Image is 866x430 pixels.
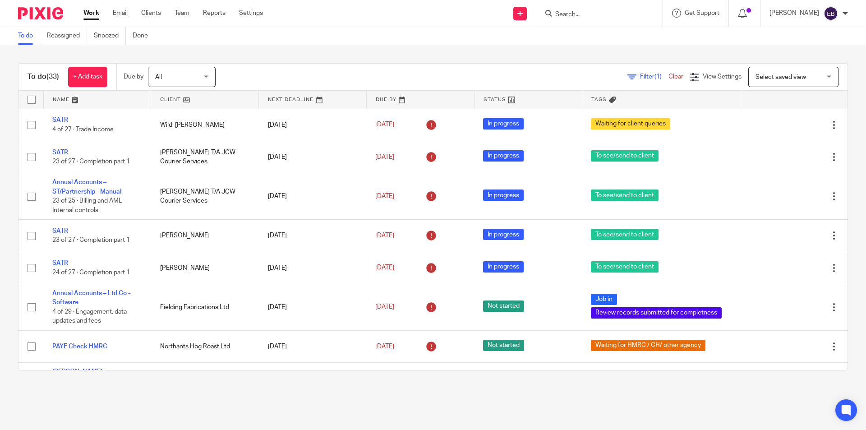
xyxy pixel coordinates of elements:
span: View Settings [703,74,742,80]
a: Settings [239,9,263,18]
a: Team [175,9,189,18]
a: SATR [52,117,68,123]
span: Review records submitted for completness [591,307,722,319]
td: [DATE] [259,330,367,362]
td: [DATE] [259,109,367,141]
span: 23 of 25 · Billing and AML - Internal controls [52,198,126,213]
span: To see/send to client [591,261,659,273]
span: To see/send to client [591,229,659,240]
span: In progress [483,118,524,129]
a: Annual Accounts – ST/Partnership - Manual [52,179,121,194]
span: Job in [591,294,617,305]
td: [DATE] [259,252,367,284]
a: SATR [52,228,68,234]
a: PAYE Check HMRC [52,343,107,350]
span: [DATE] [375,122,394,128]
td: Northants Hog Roast Ltd [151,330,259,362]
span: 4 of 27 · Trade Income [52,126,114,133]
a: To do [18,27,40,45]
h1: To do [28,72,59,82]
p: [PERSON_NAME] [769,9,819,18]
img: Pixie [18,7,63,19]
span: Filter [640,74,668,80]
td: [PERSON_NAME] [151,252,259,284]
span: All [155,74,162,80]
span: (33) [46,73,59,80]
span: 23 of 27 · Completion part 1 [52,237,130,243]
a: + Add task [68,67,107,87]
span: In progress [483,261,524,273]
span: [DATE] [375,265,394,271]
td: [PERSON_NAME] [151,220,259,252]
td: Fielding Fabrications Ltd [151,284,259,330]
td: [PERSON_NAME] Vets Limited [151,363,259,400]
span: Waiting for HMRC / CH/ other agency [591,340,705,351]
span: [DATE] [375,304,394,310]
p: Due by [124,72,143,81]
a: Reassigned [47,27,87,45]
a: Clear [668,74,683,80]
span: In progress [483,229,524,240]
td: [PERSON_NAME] T/A JCW Courier Services [151,173,259,220]
span: [DATE] [375,193,394,199]
span: [DATE] [375,154,394,160]
span: To see/send to client [591,150,659,162]
span: 24 of 27 · Completion part 1 [52,269,130,276]
td: [DATE] [259,220,367,252]
span: Select saved view [755,74,806,80]
a: Reports [203,9,226,18]
span: In progress [483,150,524,162]
a: SATR [52,149,68,156]
span: Waiting for client queries [591,118,670,129]
td: [PERSON_NAME] T/A JCW Courier Services [151,141,259,173]
td: [DATE] [259,141,367,173]
a: Clients [141,9,161,18]
span: Get Support [685,10,719,16]
span: Tags [591,97,607,102]
td: [DATE] [259,173,367,220]
span: To see/send to client [591,190,659,201]
span: 4 of 29 · Engagement, data updates and fees [52,309,127,324]
span: [DATE] [375,343,394,350]
span: [DATE] [375,232,394,239]
a: Snoozed [94,27,126,45]
span: (1) [654,74,662,80]
a: Work [83,9,99,18]
td: [DATE] [259,284,367,330]
span: Not started [483,301,524,312]
span: 23 of 27 · Completion part 1 [52,158,130,165]
img: svg%3E [824,6,838,21]
a: [PERSON_NAME] Management Accounts [52,369,120,384]
input: Search [554,11,636,19]
a: SATR [52,260,68,266]
a: Email [113,9,128,18]
a: Done [133,27,155,45]
a: Annual Accounts – Ltd Co - Software [52,290,130,305]
td: Wild, [PERSON_NAME] [151,109,259,141]
span: Not started [483,340,524,351]
td: [DATE] [259,363,367,400]
span: In progress [483,190,524,201]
